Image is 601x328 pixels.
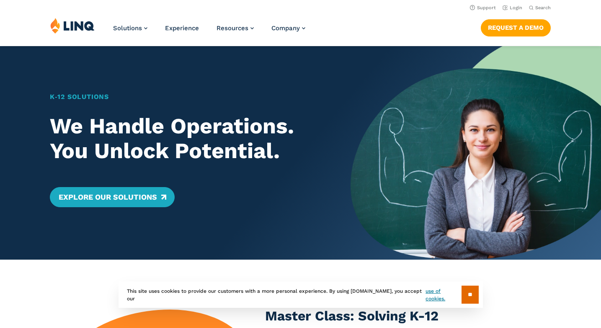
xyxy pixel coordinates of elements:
[50,18,95,34] img: LINQ | K‑12 Software
[503,5,522,10] a: Login
[426,287,461,302] a: use of cookies.
[470,5,496,10] a: Support
[50,114,326,164] h2: We Handle Operations. You Unlock Potential.
[351,46,601,260] img: Home Banner
[529,5,551,11] button: Open Search Bar
[481,19,551,36] a: Request a Demo
[481,18,551,36] nav: Button Navigation
[165,24,199,32] a: Experience
[50,187,174,207] a: Explore Our Solutions
[119,281,483,308] div: This site uses cookies to provide our customers with a more personal experience. By using [DOMAIN...
[271,24,305,32] a: Company
[271,24,300,32] span: Company
[50,92,326,102] h1: K‑12 Solutions
[535,5,551,10] span: Search
[113,24,147,32] a: Solutions
[217,24,248,32] span: Resources
[217,24,254,32] a: Resources
[113,18,305,45] nav: Primary Navigation
[113,24,142,32] span: Solutions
